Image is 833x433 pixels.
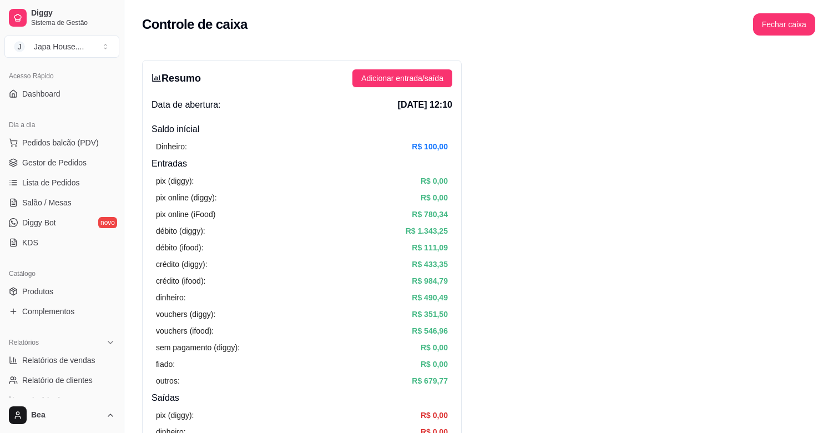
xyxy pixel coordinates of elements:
[31,18,115,27] span: Sistema de Gestão
[4,116,119,134] div: Dia a dia
[412,241,448,254] article: R$ 111,09
[22,157,87,168] span: Gestor de Pedidos
[398,98,452,112] span: [DATE] 12:10
[156,225,205,237] article: débito (diggy):
[22,286,53,297] span: Produtos
[152,157,452,170] h4: Entradas
[4,234,119,251] a: KDS
[14,41,25,52] span: J
[156,192,217,204] article: pix online (diggy):
[156,140,187,153] article: Dinheiro:
[22,355,95,366] span: Relatórios de vendas
[4,36,119,58] button: Select a team
[421,358,448,370] article: R$ 0,00
[4,402,119,429] button: Bea
[352,69,452,87] button: Adicionar entrada/saída
[412,291,448,304] article: R$ 490,49
[156,275,205,287] article: crédito (ifood):
[753,13,815,36] button: Fechar caixa
[22,217,56,228] span: Diggy Bot
[4,134,119,152] button: Pedidos balcão (PDV)
[9,338,39,347] span: Relatórios
[142,16,248,33] h2: Controle de caixa
[4,214,119,231] a: Diggy Botnovo
[4,154,119,172] a: Gestor de Pedidos
[421,409,448,421] article: R$ 0,00
[412,308,448,320] article: R$ 351,50
[152,391,452,405] h4: Saídas
[22,375,93,386] span: Relatório de clientes
[152,73,161,83] span: bar-chart
[156,175,194,187] article: pix (diggy):
[412,275,448,287] article: R$ 984,79
[421,192,448,204] article: R$ 0,00
[4,265,119,283] div: Catálogo
[156,341,240,354] article: sem pagamento (diggy):
[421,341,448,354] article: R$ 0,00
[412,325,448,337] article: R$ 546,96
[34,41,84,52] div: Japa House. ...
[152,98,221,112] span: Data de abertura:
[412,258,448,270] article: R$ 433,35
[156,308,215,320] article: vouchers (diggy):
[156,409,194,421] article: pix (diggy):
[412,375,448,387] article: R$ 679,77
[31,8,115,18] span: Diggy
[22,395,89,406] span: Relatório de mesas
[4,67,119,85] div: Acesso Rápido
[22,237,38,248] span: KDS
[152,123,452,136] h4: Saldo inícial
[412,208,448,220] article: R$ 780,34
[22,197,72,208] span: Salão / Mesas
[4,4,119,31] a: DiggySistema de Gestão
[22,88,60,99] span: Dashboard
[4,371,119,389] a: Relatório de clientes
[156,358,175,370] article: fiado:
[156,291,186,304] article: dinheiro:
[152,71,201,86] h3: Resumo
[4,303,119,320] a: Complementos
[22,177,80,188] span: Lista de Pedidos
[156,208,215,220] article: pix online (iFood)
[4,174,119,192] a: Lista de Pedidos
[421,175,448,187] article: R$ 0,00
[31,410,102,420] span: Bea
[406,225,448,237] article: R$ 1.343,25
[156,375,180,387] article: outros:
[4,283,119,300] a: Produtos
[4,391,119,409] a: Relatório de mesas
[4,351,119,369] a: Relatórios de vendas
[156,325,214,337] article: vouchers (ifood):
[22,137,99,148] span: Pedidos balcão (PDV)
[361,72,443,84] span: Adicionar entrada/saída
[156,258,208,270] article: crédito (diggy):
[22,306,74,317] span: Complementos
[4,194,119,212] a: Salão / Mesas
[156,241,204,254] article: débito (ifood):
[412,140,448,153] article: R$ 100,00
[4,85,119,103] a: Dashboard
